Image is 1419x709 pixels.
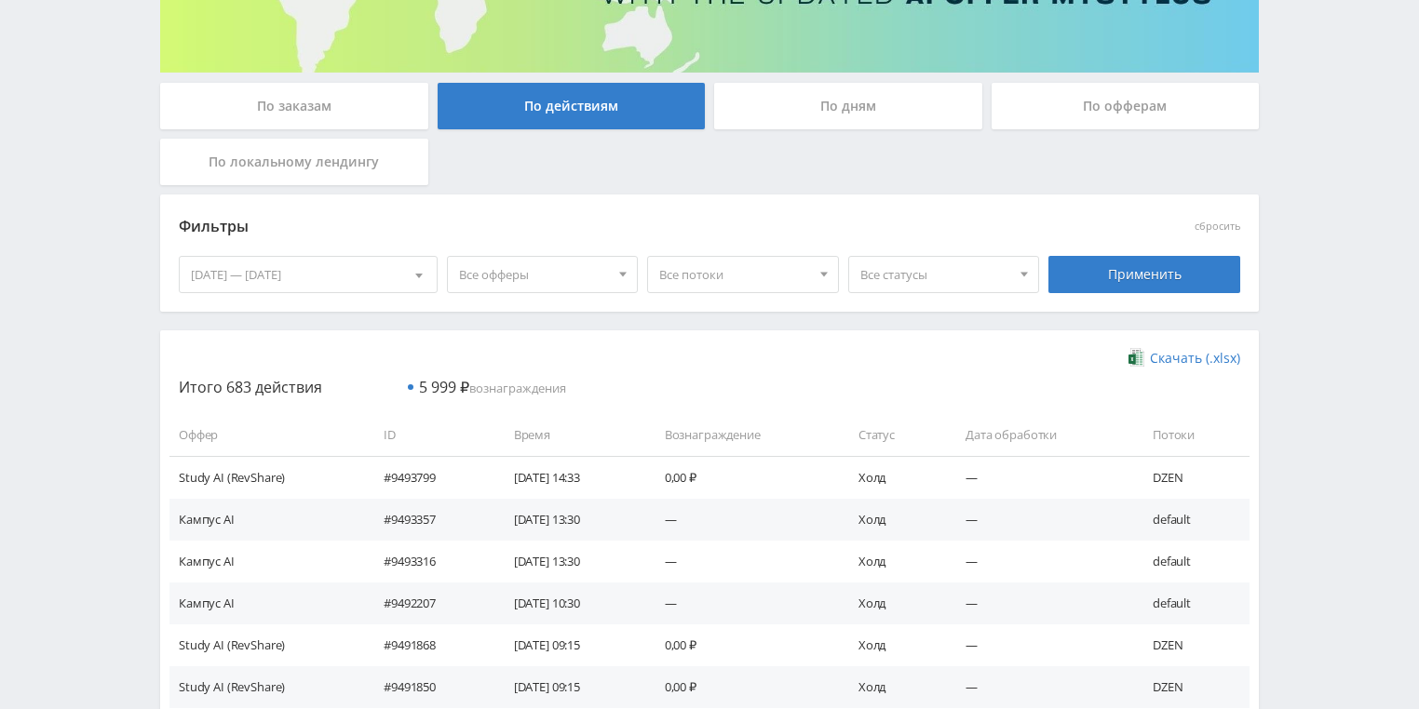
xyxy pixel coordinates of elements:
[160,83,428,129] div: По заказам
[365,499,495,541] td: #9493357
[840,456,947,498] td: Холд
[840,624,947,666] td: Холд
[1134,414,1250,456] td: Потоки
[495,666,646,708] td: [DATE] 09:15
[1134,456,1250,498] td: DZEN
[160,139,428,185] div: По локальному лендингу
[179,213,973,241] div: Фильтры
[365,456,495,498] td: #9493799
[646,624,840,666] td: 0,00 ₽
[169,666,365,708] td: Study AI (RevShare)
[947,582,1134,624] td: —
[1134,499,1250,541] td: default
[1150,351,1240,366] span: Скачать (.xlsx)
[438,83,706,129] div: По действиям
[840,414,947,456] td: Статус
[646,541,840,582] td: —
[459,257,610,292] span: Все офферы
[947,666,1134,708] td: —
[365,624,495,666] td: #9491868
[860,257,1011,292] span: Все статусы
[365,582,495,624] td: #9492207
[1134,541,1250,582] td: default
[419,377,469,397] span: 5 999 ₽
[646,499,840,541] td: —
[495,414,646,456] td: Время
[179,377,322,397] span: Итого 683 действия
[1195,221,1240,233] button: сбросить
[419,380,566,396] span: вознаграждения
[714,83,982,129] div: По дням
[947,499,1134,541] td: —
[646,414,840,456] td: Вознаграждение
[495,541,646,582] td: [DATE] 13:30
[495,582,646,624] td: [DATE] 10:30
[1134,624,1250,666] td: DZEN
[169,624,365,666] td: Study AI (RevShare)
[1128,348,1144,367] img: xlsx
[169,414,365,456] td: Оффер
[840,499,947,541] td: Холд
[365,541,495,582] td: #9493316
[1128,349,1240,368] a: Скачать (.xlsx)
[659,257,810,292] span: Все потоки
[1134,666,1250,708] td: DZEN
[495,624,646,666] td: [DATE] 09:15
[992,83,1260,129] div: По офферам
[169,582,365,624] td: Кампус AI
[169,456,365,498] td: Study AI (RevShare)
[495,456,646,498] td: [DATE] 14:33
[947,541,1134,582] td: —
[947,456,1134,498] td: —
[947,624,1134,666] td: —
[947,414,1134,456] td: Дата обработки
[646,456,840,498] td: 0,00 ₽
[169,499,365,541] td: Кампус AI
[180,257,437,292] div: [DATE] — [DATE]
[840,541,947,582] td: Холд
[646,666,840,708] td: 0,00 ₽
[365,666,495,708] td: #9491850
[169,541,365,582] td: Кампус AI
[1134,582,1250,624] td: default
[646,582,840,624] td: —
[840,582,947,624] td: Холд
[365,414,495,456] td: ID
[840,666,947,708] td: Холд
[495,499,646,541] td: [DATE] 13:30
[1048,256,1240,293] div: Применить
